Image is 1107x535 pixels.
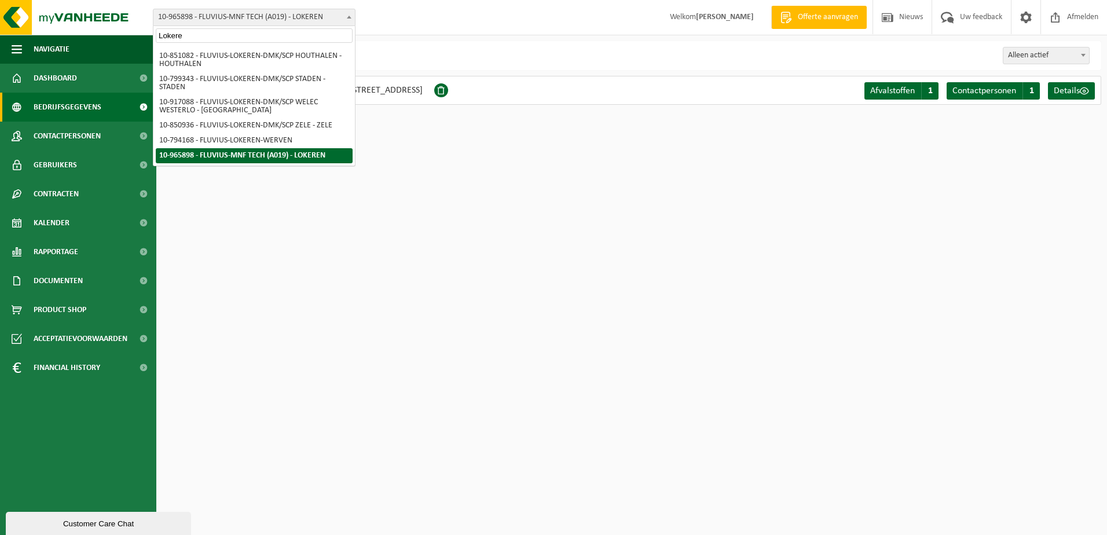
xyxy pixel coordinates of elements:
a: Details [1048,82,1095,100]
li: 10-799343 - FLUVIUS-LOKEREN-DMK/SCP STADEN - STADEN [156,72,353,95]
span: Product Shop [34,295,86,324]
span: Bedrijfsgegevens [34,93,101,122]
span: Details [1054,86,1080,96]
span: Contracten [34,179,79,208]
strong: [PERSON_NAME] [696,13,754,21]
span: Dashboard [34,64,77,93]
span: 1 [921,82,939,100]
li: 10-917088 - FLUVIUS-LOKEREN-DMK/SCP WELEC WESTERLO - [GEOGRAPHIC_DATA] [156,95,353,118]
span: Documenten [34,266,83,295]
span: 10-965898 - FLUVIUS-MNF TECH (A019) - LOKEREN [153,9,355,26]
span: Alleen actief [1003,47,1090,64]
span: Alleen actief [1003,47,1089,64]
span: Afvalstoffen [870,86,915,96]
span: 10-965898 - FLUVIUS-MNF TECH (A019) - LOKEREN [153,9,355,25]
span: Contactpersonen [34,122,101,151]
span: Contactpersonen [952,86,1016,96]
span: Financial History [34,353,100,382]
span: 1 [1022,82,1040,100]
span: Navigatie [34,35,69,64]
li: 10-850936 - FLUVIUS-LOKEREN-DMK/SCP ZELE - ZELE [156,118,353,133]
a: Afvalstoffen 1 [864,82,939,100]
span: Kalender [34,208,69,237]
a: Offerte aanvragen [771,6,867,29]
li: 10-965898 - FLUVIUS-MNF TECH (A019) - LOKEREN [156,148,353,163]
span: Rapportage [34,237,78,266]
iframe: chat widget [6,510,193,535]
li: 10-851082 - FLUVIUS-LOKEREN-DMK/SCP HOUTHALEN - HOUTHALEN [156,49,353,72]
li: 10-794168 - FLUVIUS-LOKEREN-WERVEN [156,133,353,148]
a: Contactpersonen 1 [947,82,1040,100]
span: Gebruikers [34,151,77,179]
span: Acceptatievoorwaarden [34,324,127,353]
span: Offerte aanvragen [795,12,861,23]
